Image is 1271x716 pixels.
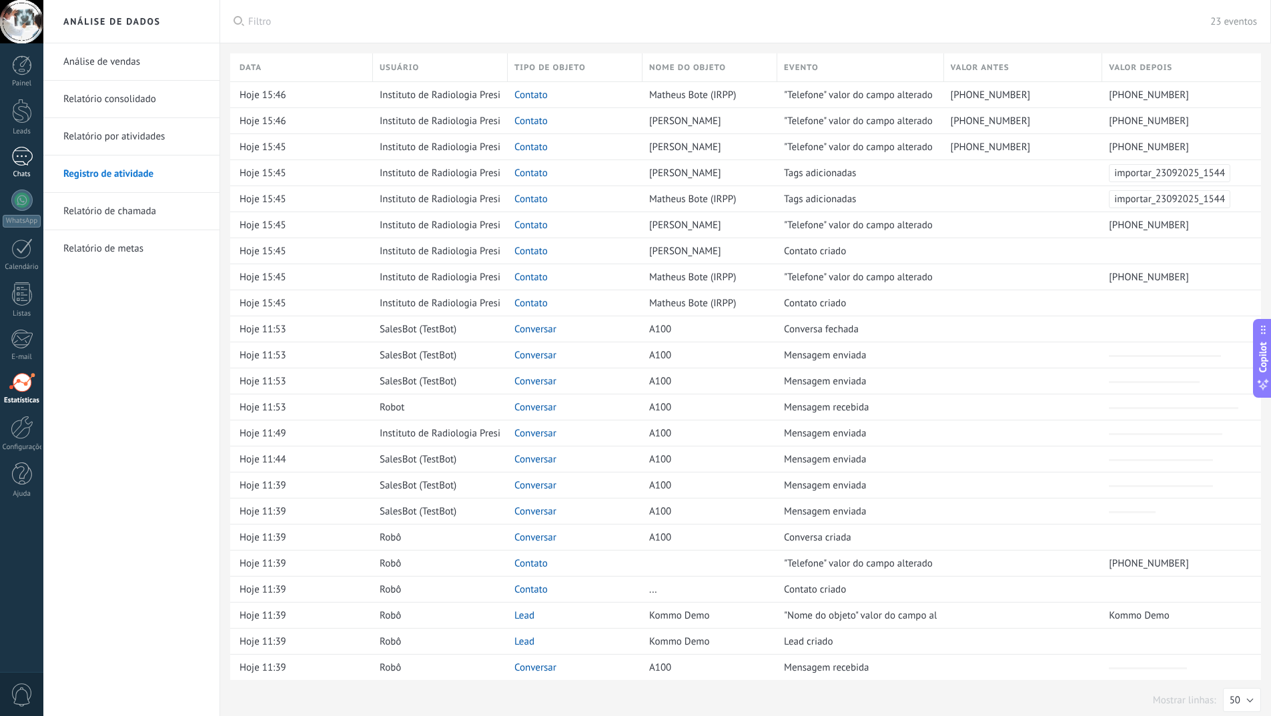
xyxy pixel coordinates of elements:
div: Robô [373,551,501,576]
div: Mensagem recebida [777,394,937,420]
span: Hoje 15:46 [240,115,286,127]
div: SalesBot (TestBot) [373,446,501,472]
span: importar_23092025_1544 [1109,190,1230,208]
div: Vitor IRPP [643,238,771,264]
div: Vitor IRPP [643,108,771,133]
div: A100 [643,498,771,524]
div: SalesBot (TestBot) [373,368,501,394]
span: Instituto de Radiologia Presidente Prudente [380,271,566,284]
span: "Telefone" valor do campo alterado [784,557,933,570]
a: Conversar [514,479,556,492]
a: Lead [514,635,534,648]
span: Hoje 11:39 [240,609,286,622]
span: Robô [380,661,401,674]
span: Hoje 11:53 [240,401,286,414]
div: Lead criado [777,629,937,654]
div: Mensagem enviada [777,498,937,524]
span: A100 [649,349,671,362]
a: Contato [514,141,548,153]
div: Painel [3,79,41,88]
a: Contato [514,89,548,101]
span: Instituto de Radiologia Presidente Prudente [380,141,566,153]
div: Conversa criada [777,524,937,550]
span: Robot [380,401,404,414]
div: Configurações [3,443,41,452]
span: Hoje 15:45 [240,219,286,232]
a: Lead [514,609,534,622]
div: Estatísticas [3,396,41,405]
a: Análise de vendas [63,43,206,81]
a: Contato [514,167,548,180]
div: Instituto de Radiologia Presidente Prudente [373,186,501,212]
div: ... [643,577,771,602]
li: Relatório por atividades [43,118,220,155]
div: Robô [373,629,501,654]
div: A100 [643,368,771,394]
span: Hoje 11:39 [240,531,286,544]
a: Conversar [514,427,556,440]
span: Hoje 15:45 [240,245,286,258]
span: Hoje 11:44 [240,453,286,466]
a: Registro de atividade [63,155,206,193]
span: Instituto de Radiologia Presidente Prudente [380,115,566,127]
div: "Nome do objeto" valor do campo alterado [777,603,937,628]
a: Conversar [514,531,556,544]
span: Hoje 11:39 [240,583,286,596]
span: Instituto de Radiologia Presidente Prudente [380,297,566,310]
span: Instituto de Radiologia Presidente Prudente [380,167,566,180]
span: "Telefone" valor do campo alterado [784,115,933,127]
div: Instituto de Radiologia Presidente Prudente [373,212,501,238]
span: "Telefone" valor do campo alterado [784,219,933,232]
div: Instituto de Radiologia Presidente Prudente [373,290,501,316]
span: [PHONE_NUMBER] [1109,557,1189,570]
a: Conversar [514,661,556,674]
span: Mensagem recebida [784,401,869,414]
span: Instituto de Radiologia Presidente Prudente [380,219,566,232]
span: Hoje 11:53 [240,349,286,362]
span: [PHONE_NUMBER] [1109,115,1189,127]
span: [PERSON_NAME] [649,245,721,258]
span: Hoje 11:39 [240,479,286,492]
div: Instituto de Radiologia Presidente Prudente [373,134,501,159]
div: A100 [643,446,771,472]
a: Contato [514,297,548,310]
div: Leads [3,127,41,136]
li: Relatório de metas [43,230,220,267]
div: Mensagem enviada [777,368,937,394]
span: Matheus Bote (IRPP) [649,297,736,310]
a: Conversar [514,453,556,466]
span: [PERSON_NAME] [649,219,721,232]
div: Ajuda [3,490,41,498]
span: Mensagem enviada [784,427,866,440]
span: Kommo Demo [1109,609,1170,622]
span: Contato criado [784,297,846,310]
span: Evento [784,61,819,74]
div: SalesBot (TestBot) [373,316,501,342]
span: Hoje 11:39 [240,635,286,648]
li: Registro de atividade [43,155,220,193]
div: Kommo Demo [643,603,771,628]
span: Usuário [380,61,419,74]
span: [PERSON_NAME] [649,167,721,180]
span: Mensagem enviada [784,479,866,492]
span: Kommo Demo [649,635,710,648]
a: Contato [514,583,548,596]
span: Conversa criada [784,531,851,544]
span: SalesBot (TestBot) [380,505,456,518]
div: WhatsApp [3,215,41,228]
span: Conversa fechada [784,323,859,336]
span: Mensagem enviada [784,375,866,388]
span: SalesBot (TestBot) [380,349,456,362]
span: "Telefone" valor do campo alterado [784,271,933,284]
span: Hoje 11:53 [240,375,286,388]
span: Kommo Demo [649,609,710,622]
a: Relatório de metas [63,230,206,268]
span: SalesBot (TestBot) [380,479,456,492]
span: "Telefone" valor do campo alterado [784,141,933,153]
div: Robot [373,394,501,420]
a: Conversar [514,375,556,388]
div: "Telefone" valor do campo alterado [777,551,937,576]
div: SalesBot (TestBot) [373,472,501,498]
span: Robô [380,531,401,544]
span: Data [240,61,262,74]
